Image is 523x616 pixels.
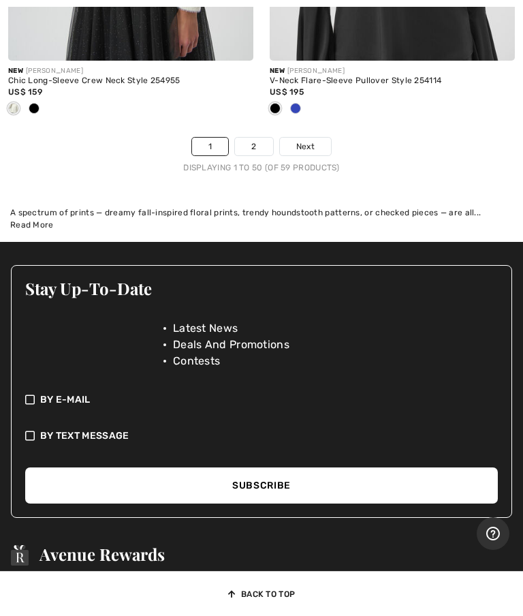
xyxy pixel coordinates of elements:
[173,320,238,337] span: Latest News
[8,67,23,75] span: New
[8,87,42,97] span: US$ 159
[25,392,35,407] img: check
[235,138,272,155] a: 2
[24,98,44,121] div: Black
[11,545,29,566] img: Avenue Rewards
[270,66,515,76] div: [PERSON_NAME]
[25,429,35,443] img: check
[8,76,253,86] div: Chic Long-Sleeve Crew Neck Style 254955
[265,98,285,121] div: Black
[39,545,244,563] h3: Avenue Rewards
[280,138,331,155] a: Next
[10,206,513,219] div: A spectrum of prints — dreamy fall-inspired floral prints, trendy houndstooth patterns, or checke...
[8,66,253,76] div: [PERSON_NAME]
[40,392,91,407] span: By E-mail
[25,279,498,297] h3: Stay Up-To-Date
[173,337,289,353] span: Deals And Promotions
[270,76,515,86] div: V-Neck Flare-Sleeve Pullover Style 254114
[270,87,304,97] span: US$ 195
[192,138,228,155] a: 1
[285,98,306,121] div: Royal Sapphire 163
[477,517,509,551] iframe: Opens a widget where you can find more information
[39,568,244,597] p: Collect Rewards To Order What You Love For FREE!
[270,67,285,75] span: New
[173,353,220,369] span: Contests
[3,98,24,121] div: Winter White
[10,220,54,230] span: Read More
[25,467,498,504] button: Subscribe
[40,429,129,443] span: By Text Message
[296,140,315,153] span: Next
